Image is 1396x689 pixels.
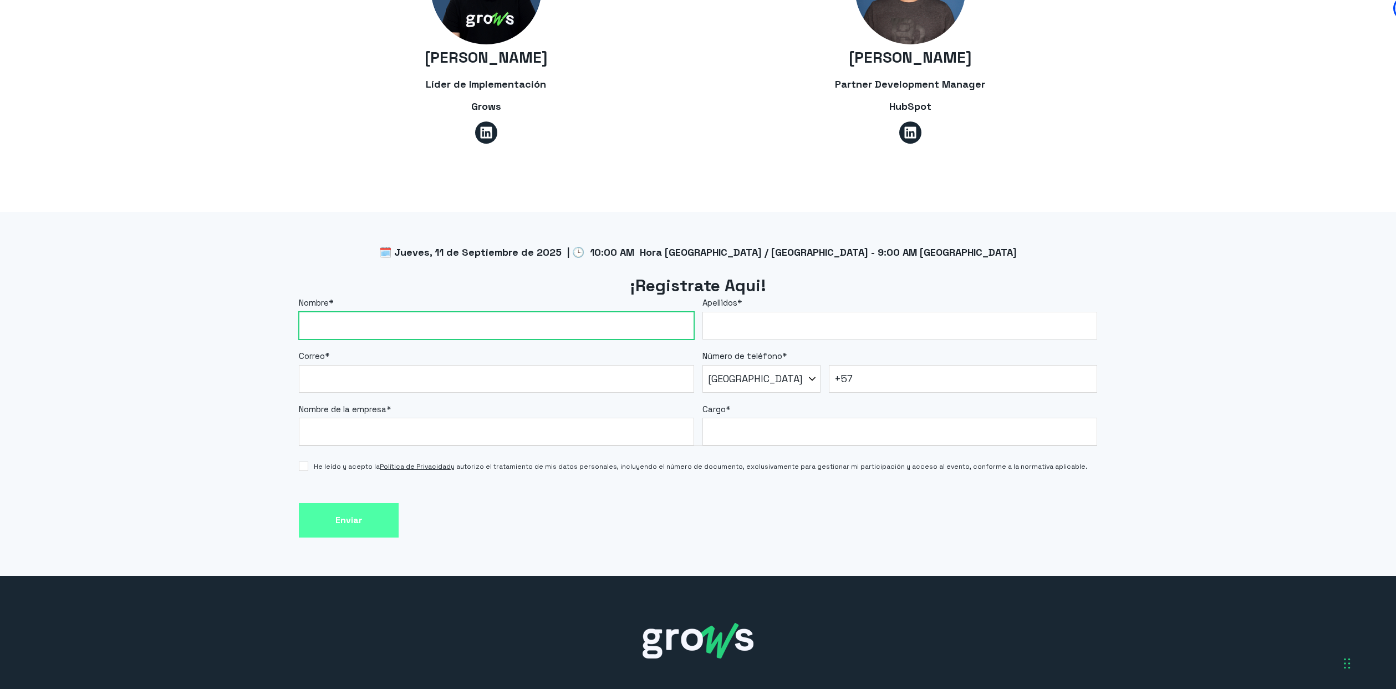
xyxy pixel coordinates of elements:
img: grows-white_1 [643,623,753,658]
span: [PERSON_NAME] [849,47,972,67]
span: Líder de Implementación [426,78,546,90]
input: He leído y acepto laPolítica de Privacidady autorizo el tratamiento de mis datos personales, incl... [299,462,308,471]
span: HubSpot [889,100,931,113]
input: Enviar [299,503,399,538]
span: Apellidos [702,297,737,308]
a: Síguenos en LinkedIn [899,121,921,144]
span: Nombre de la empresa [299,404,386,414]
a: Política de Privacidad [380,462,451,471]
span: He leído y acepto la y autorizo el tratamiento de mis datos personales, incluyendo el número de d... [314,462,1088,472]
span: Partner Development Manager [835,78,985,90]
span: Cargo [702,404,726,414]
div: Widget de chat [1196,534,1396,689]
a: Síguenos en LinkedIn [475,121,497,144]
span: [PERSON_NAME] [425,47,548,67]
div: Arrastrar [1344,647,1351,680]
span: Grows [471,100,501,113]
span: Número de teléfono [702,351,782,361]
iframe: Chat Widget [1196,534,1396,689]
span: Correo [299,351,325,361]
span: Nombre [299,297,329,308]
h2: ¡Registrate Aqui! [299,275,1097,297]
span: 🗓️ Jueves, 11 de Septiembre de 2025 | 🕒 10:00 AM Hora [GEOGRAPHIC_DATA] / [GEOGRAPHIC_DATA] - 9:0... [379,246,1017,259]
